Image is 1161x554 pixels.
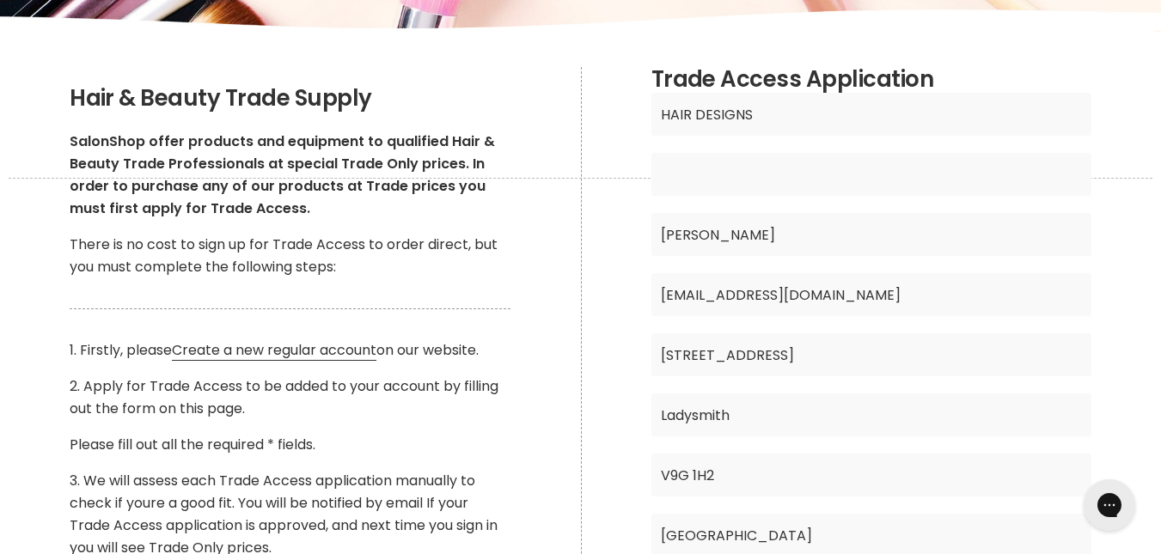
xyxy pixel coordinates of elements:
[70,339,510,362] p: 1. Firstly, please on our website.
[651,67,1091,93] h2: Trade Access Application
[70,86,510,112] h2: Hair & Beauty Trade Supply
[70,234,510,278] p: There is no cost to sign up for Trade Access to order direct, but you must complete the following...
[70,131,510,220] p: SalonShop offer products and equipment to qualified Hair & Beauty Trade Professionals at special ...
[1075,473,1144,537] iframe: Gorgias live chat messenger
[70,375,510,420] p: 2. Apply for Trade Access to be added to your account by filling out the form on this page.
[172,340,376,361] a: Create a new regular account
[70,434,510,456] p: Please fill out all the required * fields.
